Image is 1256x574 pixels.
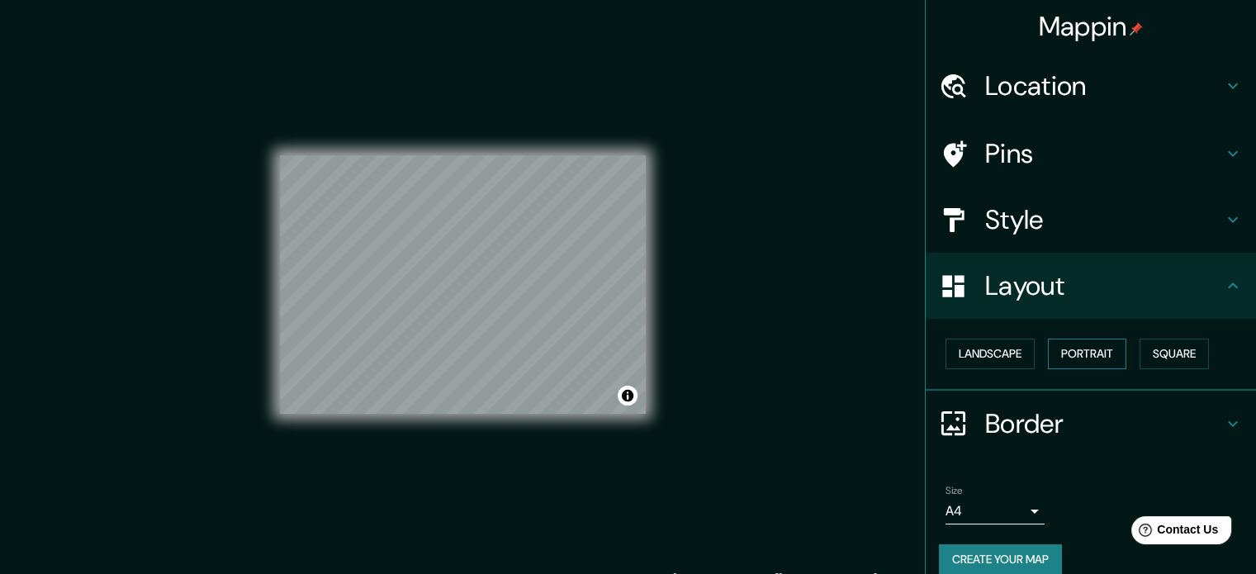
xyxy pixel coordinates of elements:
[926,253,1256,319] div: Layout
[926,53,1256,119] div: Location
[985,137,1223,170] h4: Pins
[1140,339,1209,369] button: Square
[280,155,646,414] canvas: Map
[926,391,1256,457] div: Border
[985,203,1223,236] h4: Style
[926,187,1256,253] div: Style
[1109,510,1238,556] iframe: Help widget launcher
[985,407,1223,440] h4: Border
[1039,10,1144,43] h4: Mappin
[946,339,1035,369] button: Landscape
[1048,339,1126,369] button: Portrait
[946,498,1045,524] div: A4
[985,69,1223,102] h4: Location
[946,483,963,497] label: Size
[926,121,1256,187] div: Pins
[618,386,637,406] button: Toggle attribution
[985,269,1223,302] h4: Layout
[1130,22,1143,36] img: pin-icon.png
